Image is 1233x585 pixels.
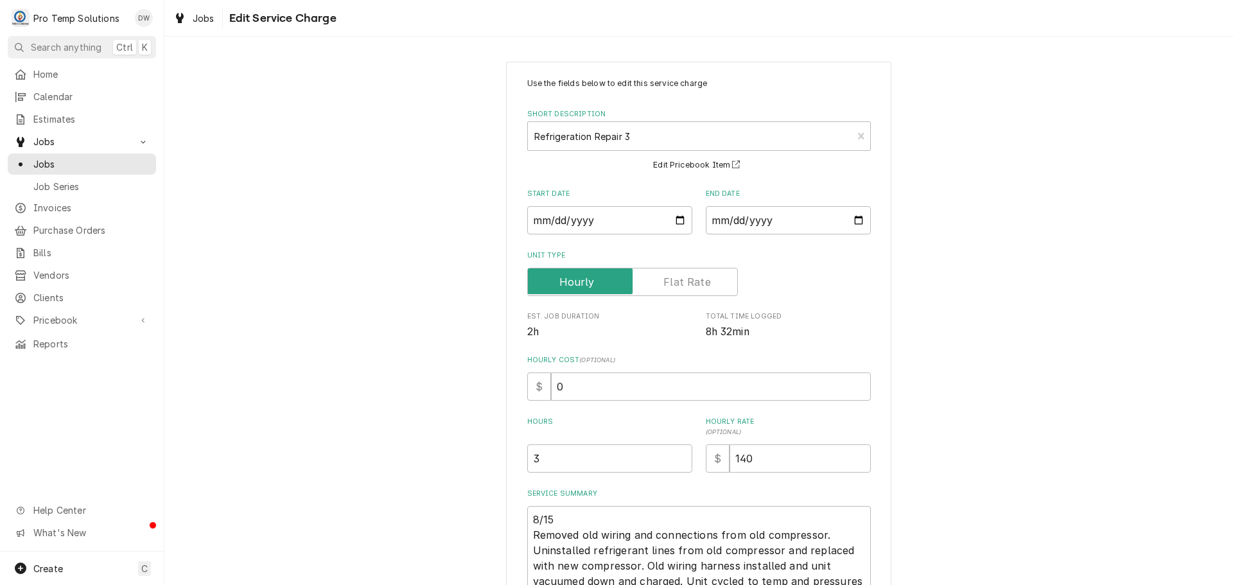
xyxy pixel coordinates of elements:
[135,9,153,27] div: Dana Williams's Avatar
[706,189,871,199] label: End Date
[8,220,156,241] a: Purchase Orders
[8,153,156,175] a: Jobs
[8,265,156,286] a: Vendors
[33,268,150,282] span: Vendors
[527,355,871,365] label: Hourly Cost
[8,287,156,308] a: Clients
[12,9,30,27] div: Pro Temp Solutions's Avatar
[706,417,871,437] label: Hourly Rate
[706,311,871,339] div: Total Time Logged
[706,206,871,234] input: yyyy-mm-dd
[8,109,156,130] a: Estimates
[8,36,156,58] button: Search anythingCtrlK
[33,246,150,259] span: Bills
[527,206,692,234] input: yyyy-mm-dd
[579,356,615,363] span: ( optional )
[33,67,150,81] span: Home
[651,157,746,173] button: Edit Pricebook Item
[8,310,156,331] a: Go to Pricebook
[527,311,692,339] div: Est. Job Duration
[33,526,148,539] span: What's New
[706,444,730,473] div: $
[33,112,150,126] span: Estimates
[141,562,148,575] span: C
[33,157,150,171] span: Jobs
[8,64,156,85] a: Home
[193,12,214,25] span: Jobs
[135,9,153,27] div: DW
[527,109,871,119] label: Short Description
[527,250,871,261] label: Unit Type
[527,78,871,89] p: Use the fields below to edit this service charge
[33,313,130,327] span: Pricebook
[8,333,156,354] a: Reports
[31,40,101,54] span: Search anything
[33,563,63,574] span: Create
[33,201,150,214] span: Invoices
[706,324,871,340] span: Total Time Logged
[33,223,150,237] span: Purchase Orders
[706,189,871,234] div: End Date
[527,489,871,499] label: Service Summary
[8,500,156,521] a: Go to Help Center
[33,12,119,25] div: Pro Temp Solutions
[527,417,692,437] label: Hours
[8,131,156,152] a: Go to Jobs
[527,326,539,338] span: 2h
[706,311,871,322] span: Total Time Logged
[706,326,749,338] span: 8h 32min
[527,372,551,401] div: $
[706,417,871,473] div: [object Object]
[33,90,150,103] span: Calendar
[116,40,133,54] span: Ctrl
[12,9,30,27] div: P
[8,197,156,218] a: Invoices
[33,291,150,304] span: Clients
[8,176,156,197] a: Job Series
[142,40,148,54] span: K
[33,180,150,193] span: Job Series
[527,189,692,234] div: Start Date
[8,242,156,263] a: Bills
[8,522,156,543] a: Go to What's New
[527,311,692,322] span: Est. Job Duration
[33,337,150,351] span: Reports
[33,503,148,517] span: Help Center
[33,135,130,148] span: Jobs
[527,324,692,340] span: Est. Job Duration
[527,189,692,199] label: Start Date
[168,8,220,29] a: Jobs
[527,355,871,401] div: Hourly Cost
[225,10,337,27] span: Edit Service Charge
[706,428,742,435] span: ( optional )
[527,109,871,173] div: Short Description
[527,250,871,296] div: Unit Type
[527,417,692,473] div: [object Object]
[8,86,156,107] a: Calendar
